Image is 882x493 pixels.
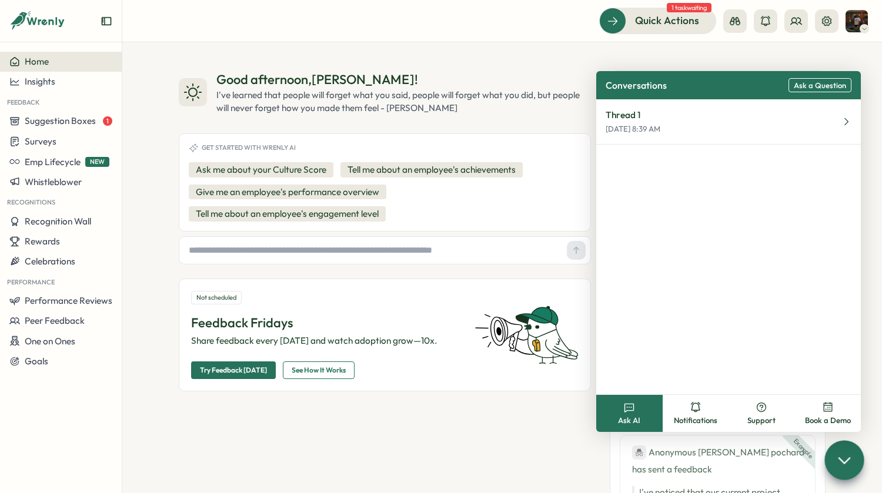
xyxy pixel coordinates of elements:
button: Quick Actions [599,8,716,33]
span: NEW [85,157,109,167]
span: 1 task waiting [667,3,711,12]
img: Luke Hopwood [846,10,868,32]
button: Try Feedback [DATE] [191,361,276,379]
span: Peer Feedback [25,315,85,326]
button: See How It Works [283,361,355,379]
span: Try Feedback [DATE] [200,362,267,378]
span: One on Ones [25,336,75,347]
button: Thread 1[DATE] 8:39 AM [596,99,861,145]
span: Notifications [674,415,717,426]
span: Surveys [25,136,56,147]
span: Goals [25,356,48,367]
button: Ask AI [596,395,663,432]
p: Share feedback every [DATE] and watch adoption grow—10x. [191,334,460,347]
span: See How It Works [292,362,346,378]
div: Good afternoon , [PERSON_NAME] ! [216,71,591,89]
button: Tell me about an employee's achievements [340,162,523,177]
button: Support [729,395,795,432]
button: Notifications [663,395,729,432]
span: Support [747,415,776,426]
span: 1 [103,116,112,126]
div: has sent a feedback [632,445,803,477]
button: Ask me about your Culture Score [189,162,333,177]
span: Whistleblower [25,176,82,187]
button: Give me an employee's performance overview [189,185,386,200]
span: Ask AI [618,415,640,426]
span: Quick Actions [635,13,699,28]
div: I've learned that people will forget what you said, people will forget what you did, but people w... [216,89,591,115]
span: Insights [25,76,55,87]
span: Celebrations [25,256,75,267]
button: Expand sidebar [101,15,112,27]
span: Book a Demo [805,415,851,426]
span: Suggestion Boxes [25,115,96,126]
div: Anonymous [PERSON_NAME] pochard [632,445,804,460]
div: Not scheduled [191,291,242,304]
p: Thread 1 [606,109,660,122]
span: Recognition Wall [25,216,91,227]
span: Performance Reviews [25,295,112,306]
button: Tell me about an employee's engagement level [189,206,386,222]
span: Home [25,56,49,67]
span: Get started with Wrenly AI [202,144,296,152]
p: Feedback Fridays [191,314,460,332]
p: [DATE] 8:39 AM [606,124,660,135]
button: Book a Demo [795,395,861,432]
span: Ask a Question [794,81,846,90]
button: Ask a Question [789,78,851,93]
span: Rewards [25,236,60,247]
p: Conversations [606,78,667,93]
span: Emp Lifecycle [25,156,81,167]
